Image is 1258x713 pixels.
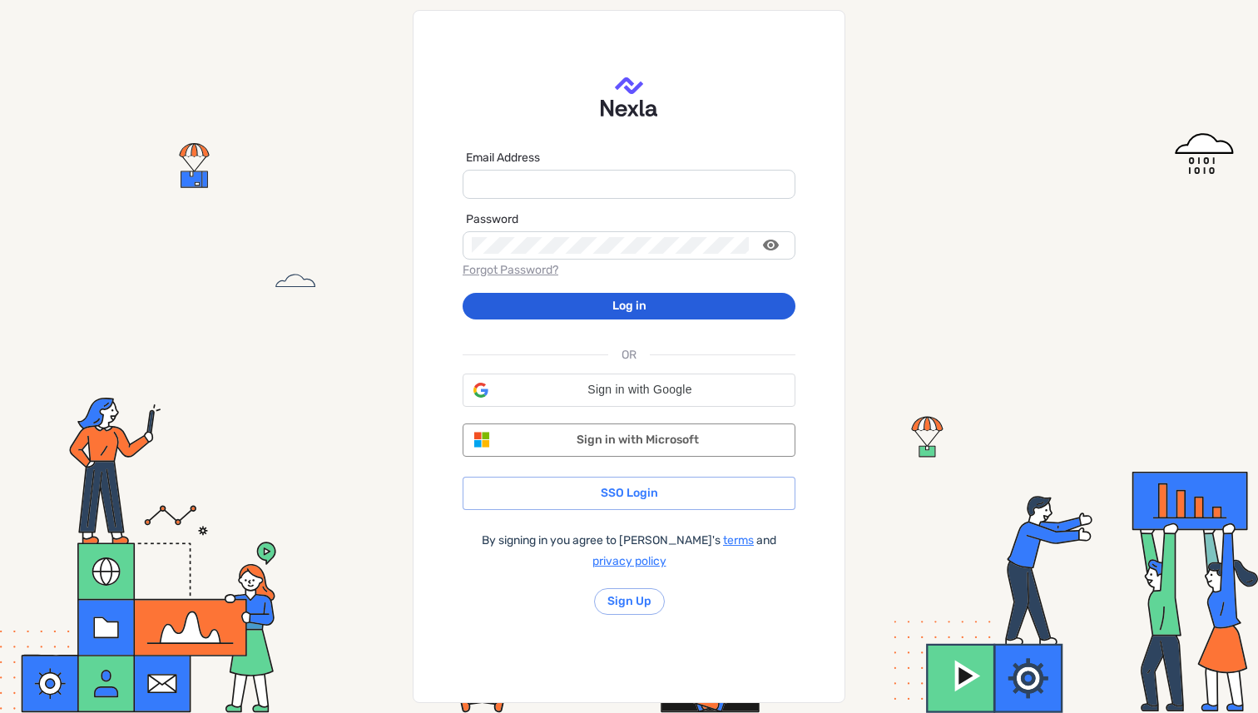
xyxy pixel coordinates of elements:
label: Password [466,211,518,228]
div: SSO Login [463,477,795,510]
img: logo [601,77,656,116]
button: Log in [463,293,795,319]
span: Sign in with Google [495,379,785,400]
a: Sign Up [607,593,651,610]
label: Email Address [466,150,540,166]
button: Sign Up [594,588,665,615]
div: Sign in with Microsoft [480,429,795,450]
div: Sign in with Google [463,374,795,407]
div: By signing in you agree to [PERSON_NAME]'s and [463,530,795,572]
span: OR [622,344,636,365]
a: terms [723,533,754,547]
a: privacy policy [592,554,666,568]
a: Forgot Password? [463,263,558,277]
